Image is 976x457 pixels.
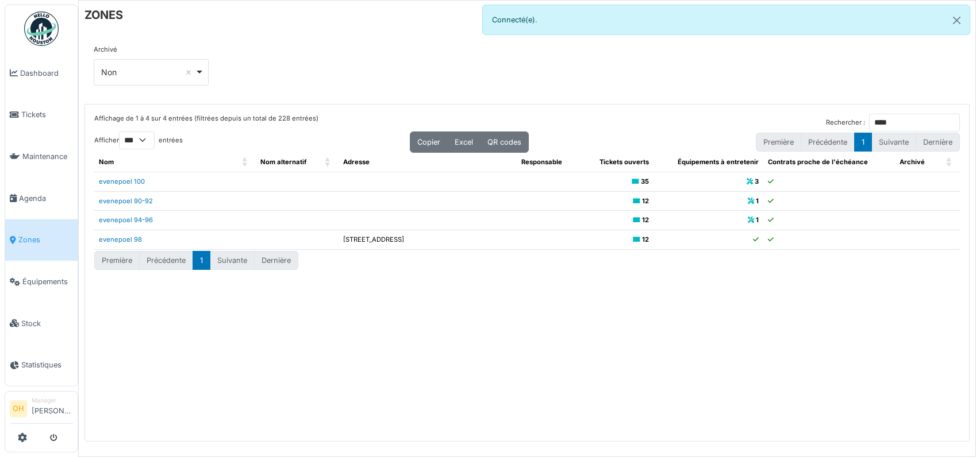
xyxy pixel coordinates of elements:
[94,251,298,270] nav: pagination
[339,230,516,250] td: [STREET_ADDRESS]
[119,131,155,149] select: Afficherentrées
[642,197,649,205] b: 12
[487,138,521,146] span: QR codes
[5,135,78,177] a: Maintenance
[5,219,78,261] a: Zones
[94,45,117,55] label: Archivé
[260,158,306,166] span: Nom alternatif
[756,133,960,152] nav: pagination
[447,131,481,153] button: Excel
[20,68,73,79] span: Dashboard
[99,235,142,243] a: evenepoel 98
[854,133,872,152] button: 1
[946,153,953,172] span: Archivé: Activate to sort
[94,131,183,149] label: Afficher entrées
[325,153,332,172] span: Nom alternatif: Activate to sort
[32,396,73,421] li: [PERSON_NAME]
[768,158,868,166] span: Contrats proche de l'échéance
[455,138,473,146] span: Excel
[99,158,114,166] span: Nom
[5,344,78,386] a: Statistiques
[678,158,759,166] span: Équipements à entretenir
[10,396,73,424] a: OH Manager[PERSON_NAME]
[826,118,865,127] label: Rechercher :
[94,114,318,131] div: Affichage de 1 à 4 sur 4 entrées (filtrées depuis un total de 228 entrées)
[21,359,73,370] span: Statistiques
[21,318,73,329] span: Stock
[642,216,649,224] b: 12
[22,276,73,287] span: Équipements
[19,193,73,204] span: Agenda
[521,158,562,166] span: Responsable
[480,131,529,153] button: QR codes
[410,131,448,153] button: Copier
[5,261,78,303] a: Équipements
[756,216,759,224] b: 1
[183,67,194,78] button: Remove item: 'false'
[22,151,73,162] span: Maintenance
[343,158,370,166] span: Adresse
[641,177,649,185] b: 35
[5,303,78,344] a: Stock
[32,396,73,405] div: Manager
[600,158,649,166] span: Tickets ouverts
[5,94,78,136] a: Tickets
[417,138,440,146] span: Copier
[18,234,73,245] span: Zones
[99,216,153,224] a: evenepoel 94-96
[756,197,759,205] b: 1
[755,177,759,185] b: 3
[21,109,73,120] span: Tickets
[193,251,210,270] button: 1
[242,153,249,172] span: Nom: Activate to sort
[99,177,145,185] a: evenepoel 100
[482,5,970,35] div: Connecté(e).
[10,400,27,417] li: OH
[900,158,925,166] span: Archivé
[642,235,649,243] b: 12
[5,177,78,219] a: Agenda
[99,197,153,205] a: evenepoel 90-92
[24,11,59,46] img: Badge_color-CXgf-gQk.svg
[101,66,195,78] div: Non
[944,5,970,36] button: Close
[5,52,78,94] a: Dashboard
[84,8,123,22] h6: ZONES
